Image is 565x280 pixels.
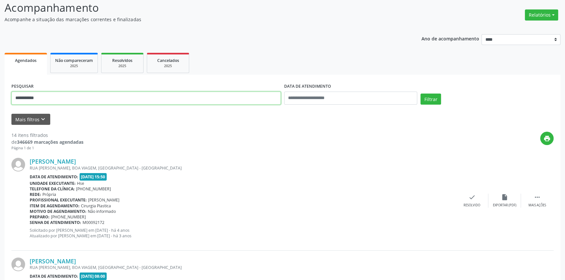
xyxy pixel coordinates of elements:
i: insert_drive_file [501,194,508,201]
div: Exportar (PDF) [493,203,516,208]
b: Data de atendimento: [30,174,78,180]
i: keyboard_arrow_down [39,116,47,123]
span: Não compareceram [55,58,93,63]
i: print [543,135,551,142]
div: 2025 [152,64,184,68]
b: Rede: [30,192,41,197]
i: check [468,194,476,201]
span: Não informado [88,209,116,214]
a: [PERSON_NAME] [30,158,76,165]
b: Data de atendimento: [30,273,78,279]
b: Preparo: [30,214,50,220]
div: 14 itens filtrados [11,132,84,139]
button: Relatórios [525,9,558,21]
b: Senha de atendimento: [30,220,81,225]
b: Profissional executante: [30,197,87,203]
span: Cancelados [157,58,179,63]
div: Página 1 de 1 [11,145,84,151]
span: Resolvidos [112,58,132,63]
p: Ano de acompanhamento [421,34,479,42]
img: img [11,258,25,271]
strong: 346669 marcações agendadas [17,139,84,145]
b: Motivo de agendamento: [30,209,86,214]
div: Mais ações [528,203,546,208]
label: PESQUISAR [11,81,34,92]
div: RUA [PERSON_NAME], BOA VIAGEM, [GEOGRAPHIC_DATA] - [GEOGRAPHIC_DATA] [30,165,456,171]
img: img [11,158,25,171]
a: [PERSON_NAME] [30,258,76,265]
p: Acompanhe a situação das marcações correntes e finalizadas [5,16,394,23]
span: Cirurgia Plastica [81,203,111,209]
span: Hse [77,181,84,186]
div: 2025 [106,64,139,68]
span: [PERSON_NAME] [88,197,119,203]
button: Mais filtroskeyboard_arrow_down [11,114,50,125]
span: [PHONE_NUMBER] [51,214,86,220]
span: [PHONE_NUMBER] [76,186,111,192]
span: M00092172 [83,220,104,225]
div: Resolvido [464,203,480,208]
p: Solicitado por [PERSON_NAME] em [DATE] - há 4 anos Atualizado por [PERSON_NAME] em [DATE] - há 3 ... [30,228,456,239]
span: Agendados [15,58,37,63]
b: Telefone da clínica: [30,186,75,192]
span: [DATE] 15:50 [80,173,107,181]
b: Unidade executante: [30,181,76,186]
span: [DATE] 08:00 [80,273,107,280]
button: Filtrar [420,94,441,105]
div: 2025 [55,64,93,68]
div: RUA [PERSON_NAME], BOA VIAGEM, [GEOGRAPHIC_DATA] - [GEOGRAPHIC_DATA] [30,265,456,270]
label: DATA DE ATENDIMENTO [284,81,331,92]
b: Item de agendamento: [30,203,80,209]
div: de [11,139,84,145]
span: Própria [42,192,56,197]
i:  [534,194,541,201]
button: print [540,132,554,145]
